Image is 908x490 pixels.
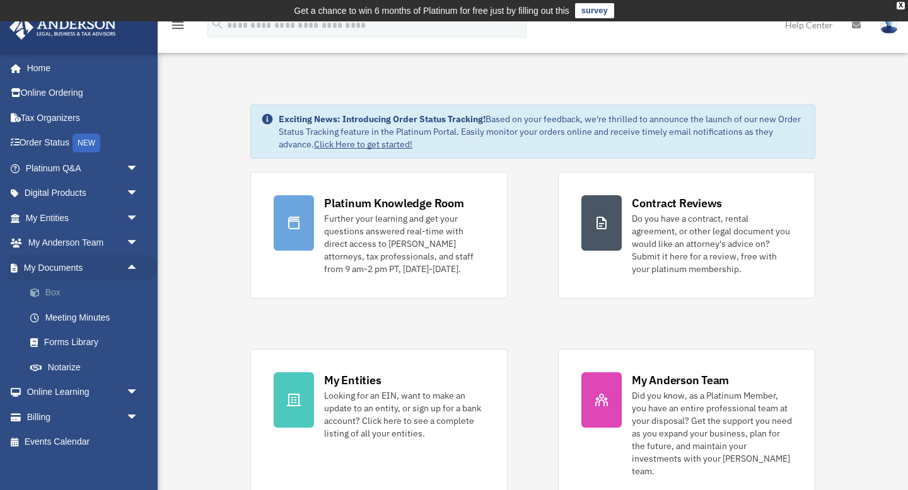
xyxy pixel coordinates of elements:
div: close [897,2,905,9]
a: Online Learningarrow_drop_down [9,380,158,405]
a: Platinum Knowledge Room Further your learning and get your questions answered real-time with dire... [250,172,508,299]
div: Platinum Knowledge Room [324,195,464,211]
a: Online Ordering [9,81,158,106]
div: Contract Reviews [632,195,722,211]
div: NEW [73,134,100,152]
span: arrow_drop_down [126,380,151,406]
a: Events Calendar [9,430,158,455]
a: My Entitiesarrow_drop_down [9,205,158,231]
div: Do you have a contract, rental agreement, or other legal document you would like an attorney's ad... [632,212,792,275]
a: Billingarrow_drop_down [9,404,158,430]
span: arrow_drop_down [126,404,151,430]
span: arrow_drop_down [126,181,151,207]
a: Box [18,280,158,305]
a: Home [9,55,151,81]
span: arrow_drop_down [126,156,151,181]
a: survey [575,3,614,18]
a: Forms Library [18,330,158,355]
img: Anderson Advisors Platinum Portal [6,15,120,40]
strong: Exciting News: Introducing Order Status Tracking! [279,113,486,125]
a: Digital Productsarrow_drop_down [9,181,158,206]
div: My Entities [324,372,381,388]
div: My Anderson Team [632,372,729,388]
a: Platinum Q&Aarrow_drop_down [9,156,158,181]
span: arrow_drop_down [126,231,151,256]
span: arrow_drop_up [126,255,151,281]
a: menu [170,22,185,33]
a: My Anderson Teamarrow_drop_down [9,231,158,256]
a: Meeting Minutes [18,305,158,330]
a: Notarize [18,355,158,380]
a: Order StatusNEW [9,130,158,156]
div: Looking for an EIN, want to make an update to an entity, or sign up for a bank account? Click her... [324,389,484,440]
a: Tax Organizers [9,105,158,130]
div: Further your learning and get your questions answered real-time with direct access to [PERSON_NAM... [324,212,484,275]
div: Based on your feedback, we're thrilled to announce the launch of our new Order Status Tracking fe... [279,113,805,151]
a: My Documentsarrow_drop_up [9,255,158,280]
div: Did you know, as a Platinum Member, you have an entire professional team at your disposal? Get th... [632,389,792,477]
div: Get a chance to win 6 months of Platinum for free just by filling out this [294,3,569,18]
i: search [211,17,224,31]
span: arrow_drop_down [126,205,151,231]
a: Click Here to get started! [314,139,412,150]
img: User Pic [880,16,899,34]
i: menu [170,18,185,33]
a: Contract Reviews Do you have a contract, rental agreement, or other legal document you would like... [558,172,815,299]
